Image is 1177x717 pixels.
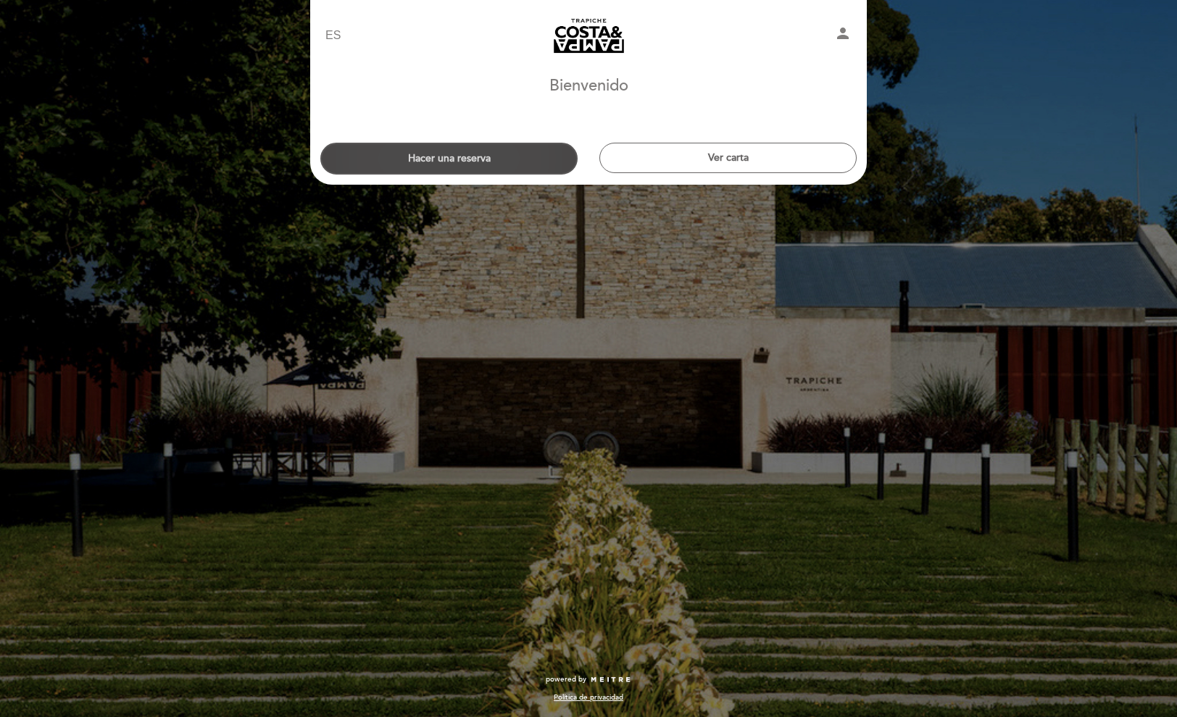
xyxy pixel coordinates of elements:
[590,676,631,684] img: MEITRE
[554,692,623,703] a: Política de privacidad
[834,25,852,47] button: person
[546,674,631,684] a: powered by
[546,674,586,684] span: powered by
[320,143,578,175] button: Hacer una reserva
[834,25,852,42] i: person
[549,77,628,95] h1: Bienvenido
[599,143,857,173] button: Ver carta
[498,16,679,56] a: Costa y Pampa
